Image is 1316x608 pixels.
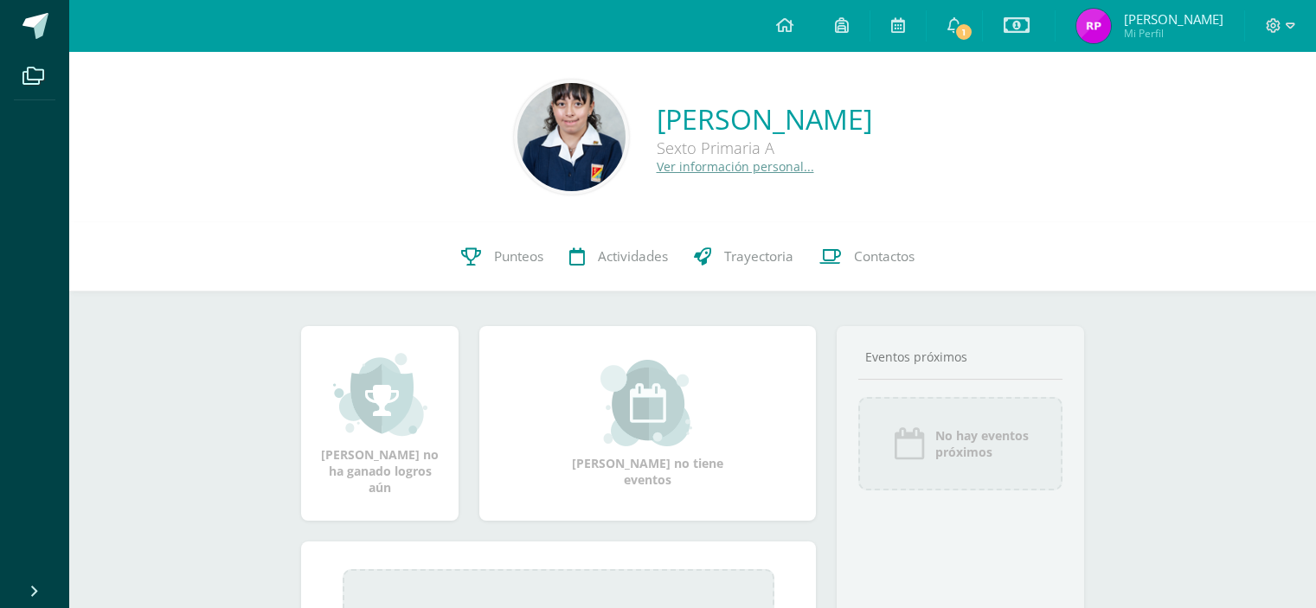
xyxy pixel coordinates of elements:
span: [PERSON_NAME] [1124,10,1223,28]
a: Punteos [448,222,556,291]
div: Sexto Primaria A [657,138,872,158]
span: Actividades [598,247,668,266]
img: event_small.png [600,360,695,446]
span: Mi Perfil [1124,26,1223,41]
a: [PERSON_NAME] [657,100,872,138]
a: Trayectoria [681,222,806,291]
img: achievement_small.png [333,351,427,438]
span: Punteos [494,247,543,266]
span: No hay eventos próximos [935,427,1029,460]
div: Eventos próximos [858,349,1062,365]
div: [PERSON_NAME] no tiene eventos [562,360,735,488]
img: be95009adb1ad98626e176db19f6507c.png [517,83,626,191]
span: Trayectoria [724,247,793,266]
span: 1 [954,22,973,42]
img: event_icon.png [892,426,927,461]
a: Contactos [806,222,928,291]
img: 86b5fdf82b516cd82e2b97a1ad8108b3.png [1076,9,1111,43]
a: Ver información personal... [657,158,814,175]
a: Actividades [556,222,681,291]
span: Contactos [854,247,915,266]
div: [PERSON_NAME] no ha ganado logros aún [318,351,441,496]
